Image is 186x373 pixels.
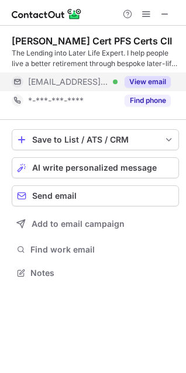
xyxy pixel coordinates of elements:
span: Notes [30,268,174,278]
span: Add to email campaign [32,219,125,229]
span: Find work email [30,244,174,255]
span: [EMAIL_ADDRESS][DOMAIN_NAME] [28,77,109,87]
button: Reveal Button [125,76,171,88]
span: AI write personalized message [32,163,157,172]
button: Add to email campaign [12,213,179,234]
div: Save to List / ATS / CRM [32,135,159,144]
button: Reveal Button [125,95,171,106]
span: Send email [32,191,77,201]
div: [PERSON_NAME] Cert PFS Certs CII [12,35,172,47]
button: Find work email [12,241,179,258]
div: The Lending into Later Life Expert. I help people live a better retirement through bespoke later-... [12,48,179,69]
button: save-profile-one-click [12,129,179,150]
img: ContactOut v5.3.10 [12,7,82,21]
button: Notes [12,265,179,281]
button: Send email [12,185,179,206]
button: AI write personalized message [12,157,179,178]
